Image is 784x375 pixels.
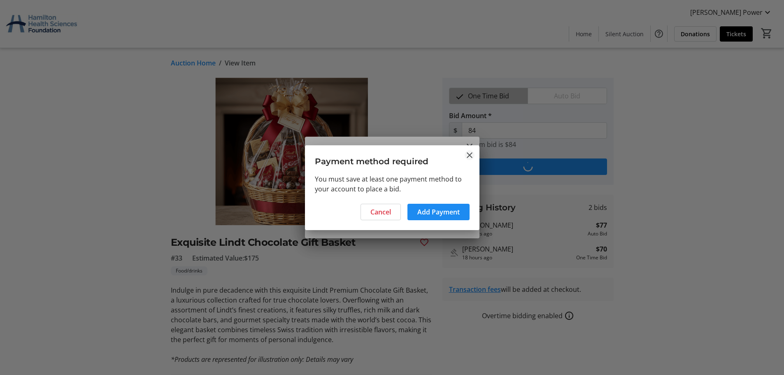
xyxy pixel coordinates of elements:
span: Cancel [370,207,391,217]
button: Add Payment [407,204,470,220]
button: Cancel [361,204,401,220]
div: You must save at least one payment method to your account to place a bid. [315,174,470,194]
h3: Payment method required [305,145,479,174]
button: Close [465,150,475,160]
span: Add Payment [417,207,460,217]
